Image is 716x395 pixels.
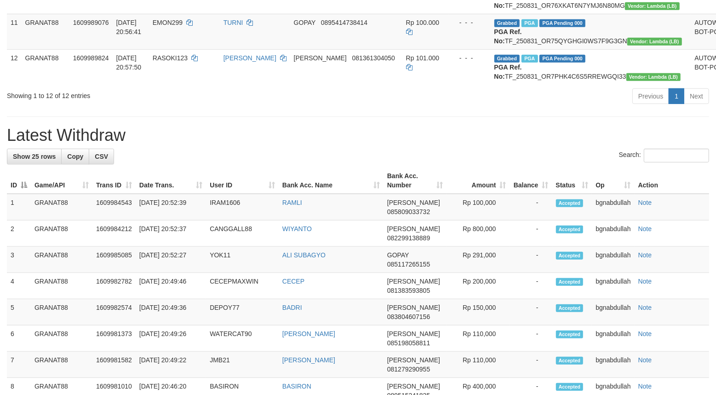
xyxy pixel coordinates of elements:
td: GRANAT88 [31,273,92,299]
a: Note [638,383,652,390]
span: Accepted [556,278,584,286]
td: [DATE] 20:49:36 [136,299,206,325]
span: Accepted [556,383,584,391]
span: PGA Pending [539,19,585,27]
a: TURNI [223,19,243,26]
input: Search: [644,149,709,163]
th: Amount: activate to sort column ascending [447,168,510,194]
span: Copy 085809033732 to clipboard [387,208,430,215]
span: [DATE] 20:57:50 [116,54,142,71]
td: 1609981373 [92,325,136,352]
a: Note [638,356,652,364]
a: BASIRON [282,383,311,390]
td: 2 [7,221,31,247]
th: Status: activate to sort column ascending [552,168,592,194]
div: - - - [452,18,487,27]
span: 1609989824 [73,54,109,62]
a: CECEP [282,278,304,285]
span: Vendor URL: https://dashboard.q2checkout.com/secure [625,2,680,10]
td: GRANAT88 [31,325,92,352]
td: TF_250831_OR7PHK4C6S5RREWGQI33 [491,49,691,85]
span: [PERSON_NAME] [387,356,440,364]
td: Rp 800,000 [447,221,510,247]
td: JMB21 [206,352,279,378]
td: GRANAT88 [31,247,92,273]
a: WIYANTO [282,225,312,232]
td: 3 [7,247,31,273]
td: 5 [7,299,31,325]
span: Copy 081279290955 to clipboard [387,366,430,373]
span: Accepted [556,252,584,260]
span: CSV [95,153,108,160]
div: Showing 1 to 12 of 12 entries [7,87,292,100]
td: Rp 110,000 [447,325,510,352]
span: Accepted [556,357,584,365]
td: CANGGALL88 [206,221,279,247]
th: Action [635,168,709,194]
th: Date Trans.: activate to sort column ascending [136,168,206,194]
td: GRANAT88 [22,14,69,49]
td: bgnabdullah [592,325,634,352]
b: PGA Ref. No: [494,64,522,80]
td: - [510,273,552,299]
th: ID: activate to sort column descending [7,168,31,194]
a: Copy [61,149,89,164]
div: - - - [452,53,487,63]
td: Rp 200,000 [447,273,510,299]
b: PGA Ref. No: [494,28,522,45]
span: Rp 101.000 [406,54,439,62]
td: bgnabdullah [592,194,634,221]
td: bgnabdullah [592,247,634,273]
span: PGA Pending [539,55,585,63]
a: RAMLI [282,199,302,206]
td: [DATE] 20:52:39 [136,194,206,221]
th: Bank Acc. Number: activate to sort column ascending [384,168,447,194]
td: GRANAT88 [31,352,92,378]
span: Copy 085198058811 to clipboard [387,339,430,347]
a: [PERSON_NAME] [282,330,335,337]
a: Note [638,304,652,311]
span: Accepted [556,331,584,338]
td: Rp 291,000 [447,247,510,273]
a: BADRI [282,304,302,311]
span: Rp 100.000 [406,19,439,26]
span: GOPAY [294,19,315,26]
a: 1 [669,88,684,104]
td: [DATE] 20:49:46 [136,273,206,299]
td: - [510,299,552,325]
a: [PERSON_NAME] [223,54,276,62]
span: GOPAY [387,251,409,259]
span: [PERSON_NAME] [387,383,440,390]
span: Accepted [556,199,584,207]
span: Copy 085117265155 to clipboard [387,261,430,268]
td: 7 [7,352,31,378]
a: Note [638,251,652,259]
span: Copy [67,153,83,160]
span: Marked by bgnabdullah [521,19,538,27]
span: Copy 081383593805 to clipboard [387,287,430,294]
span: [PERSON_NAME] [387,225,440,232]
td: [DATE] 20:49:26 [136,325,206,352]
td: 1 [7,194,31,221]
td: 11 [7,14,22,49]
a: CSV [89,149,114,164]
span: Marked by bgnabdullah [521,55,538,63]
td: TF_250831_OR75QYGHGI0WS7F9G3GN [491,14,691,49]
th: User ID: activate to sort column ascending [206,168,279,194]
span: [PERSON_NAME] [294,54,347,62]
span: Grabbed [494,55,520,63]
span: [DATE] 20:56:41 [116,19,142,35]
td: [DATE] 20:49:22 [136,352,206,378]
td: 1609982782 [92,273,136,299]
a: Previous [632,88,669,104]
span: Copy 081361304050 to clipboard [352,54,395,62]
a: Note [638,278,652,285]
td: 1609982574 [92,299,136,325]
th: Game/API: activate to sort column ascending [31,168,92,194]
td: 6 [7,325,31,352]
th: Trans ID: activate to sort column ascending [92,168,136,194]
th: Op: activate to sort column ascending [592,168,634,194]
a: ALI SUBAGYO [282,251,326,259]
td: bgnabdullah [592,299,634,325]
td: bgnabdullah [592,352,634,378]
